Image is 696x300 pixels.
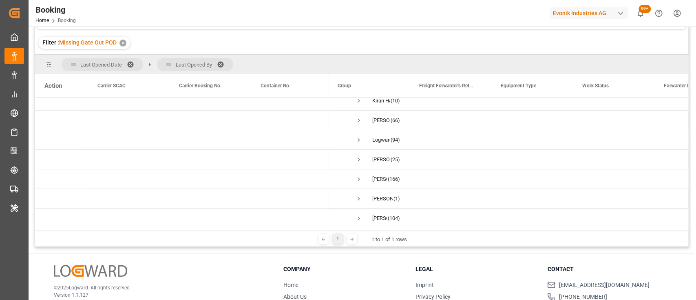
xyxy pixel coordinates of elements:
[391,150,400,169] span: (25)
[372,170,387,189] div: [PERSON_NAME]
[415,265,537,273] h3: Legal
[393,189,400,208] span: (1)
[59,39,117,46] span: Missing Gate Out POD
[283,293,307,300] a: About Us
[391,131,400,149] span: (94)
[388,170,400,189] span: (166)
[35,150,328,169] div: Press SPACE to select this row.
[550,5,631,21] button: Evonik Industries AG
[372,150,390,169] div: [PERSON_NAME]
[333,234,343,244] div: 1
[35,169,328,189] div: Press SPACE to select this row.
[582,83,609,89] span: Work Status
[54,265,127,277] img: Logward Logo
[42,39,59,46] span: Filter :
[97,83,126,89] span: Carrier SCAC
[415,293,451,300] a: Privacy Policy
[283,265,405,273] h3: Company
[35,209,328,228] div: Press SPACE to select this row.
[44,82,62,89] div: Action
[35,4,76,16] div: Booking
[179,83,221,89] span: Carrier Booking No.
[176,62,212,68] span: Last Opened By
[631,4,650,22] button: show 100 new notifications
[391,111,400,130] span: (66)
[391,91,400,110] span: (10)
[80,62,122,68] span: Last Opened Date
[371,236,407,244] div: 1 to 1 of 1 rows
[415,282,434,288] a: Imprint
[419,83,474,89] span: Freight Forwarder's Reference No.
[54,291,263,299] p: Version 1.1.127
[559,281,649,289] span: [EMAIL_ADDRESS][DOMAIN_NAME]
[372,189,393,208] div: [PERSON_NAME]
[261,83,290,89] span: Container No.
[338,83,351,89] span: Group
[54,284,263,291] p: © 2025 Logward. All rights reserved.
[372,131,390,149] div: Logward System
[35,130,328,150] div: Press SPACE to select this row.
[372,91,390,110] div: Kiran Hari
[35,189,328,209] div: Press SPACE to select this row.
[372,209,387,228] div: [PERSON_NAME]
[372,111,390,130] div: [PERSON_NAME]
[35,111,328,130] div: Press SPACE to select this row.
[550,7,628,19] div: Evonik Industries AG
[547,265,669,273] h3: Contact
[650,4,668,22] button: Help Center
[283,282,298,288] a: Home
[388,209,400,228] span: (104)
[35,18,49,23] a: Home
[501,83,536,89] span: Equipment Type
[639,5,651,13] span: 99+
[35,91,328,111] div: Press SPACE to select this row.
[119,40,126,47] div: ✕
